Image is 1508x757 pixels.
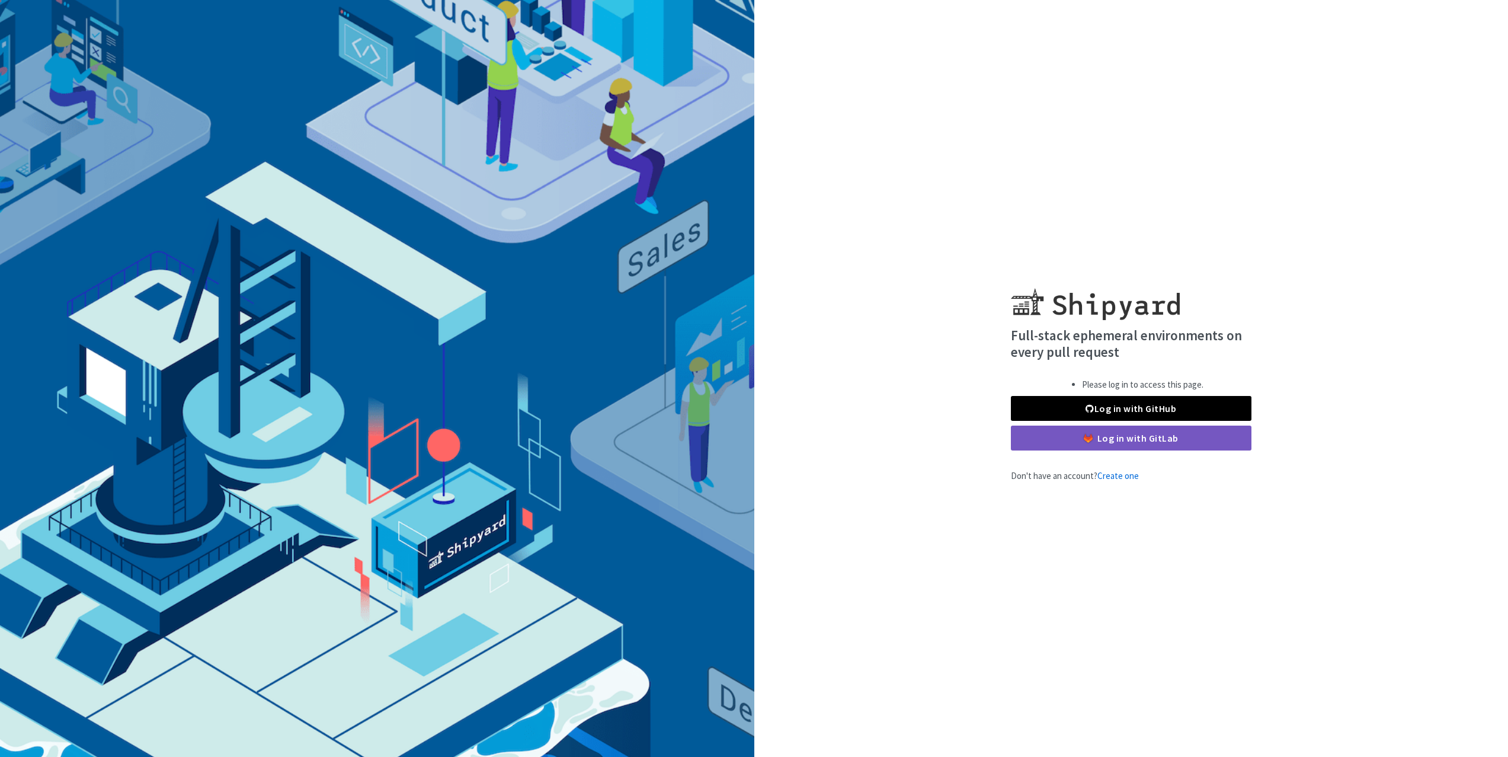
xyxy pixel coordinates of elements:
a: Create one [1097,470,1139,481]
li: Please log in to access this page. [1082,378,1203,392]
img: gitlab-color.svg [1084,434,1093,443]
h4: Full-stack ephemeral environments on every pull request [1011,327,1251,360]
span: Don't have an account? [1011,470,1139,481]
a: Log in with GitHub [1011,396,1251,421]
a: Log in with GitLab [1011,426,1251,451]
img: Shipyard logo [1011,274,1180,320]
